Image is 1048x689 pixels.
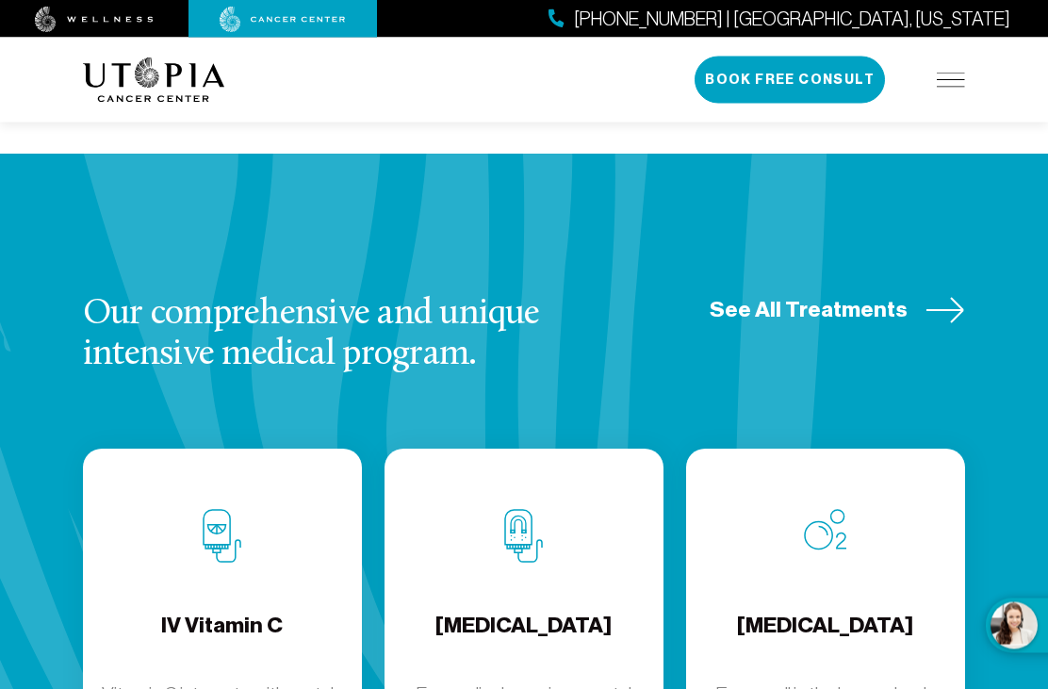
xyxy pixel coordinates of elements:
[710,296,965,325] a: See All Treatments
[203,510,241,564] img: IV Vitamin C
[35,7,154,33] img: wellness
[504,510,543,564] img: Chelation Therapy
[220,7,346,33] img: cancer center
[161,612,283,673] h4: IV Vitamin C
[804,510,846,551] img: Oxygen Therapy
[695,57,885,104] button: Book Free Consult
[737,612,913,673] h4: [MEDICAL_DATA]
[574,6,1010,33] span: [PHONE_NUMBER] | [GEOGRAPHIC_DATA], [US_STATE]
[435,612,612,673] h4: [MEDICAL_DATA]
[937,73,965,88] img: icon-hamburger
[83,57,225,103] img: logo
[83,296,639,375] h3: Our comprehensive and unique intensive medical program.
[549,6,1010,33] a: [PHONE_NUMBER] | [GEOGRAPHIC_DATA], [US_STATE]
[710,296,908,325] span: See All Treatments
